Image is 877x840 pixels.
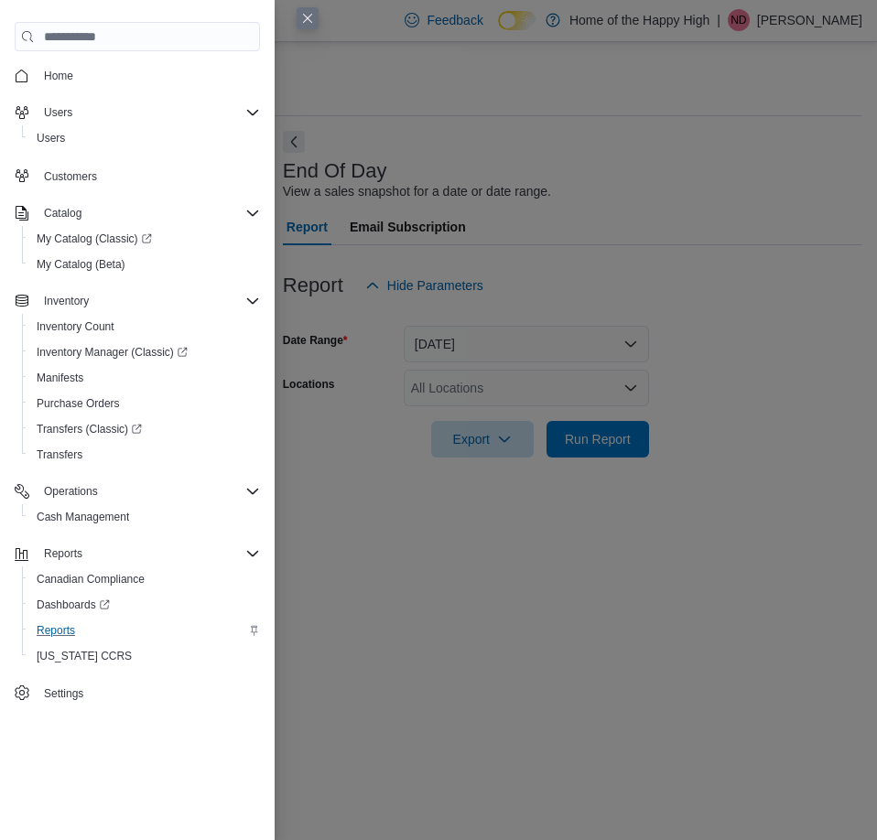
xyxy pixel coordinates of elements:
[44,294,89,308] span: Inventory
[22,314,267,339] button: Inventory Count
[29,418,260,440] span: Transfers (Classic)
[44,484,98,499] span: Operations
[22,566,267,592] button: Canadian Compliance
[15,55,260,710] nav: Complex example
[29,506,260,528] span: Cash Management
[29,127,72,149] a: Users
[7,479,267,504] button: Operations
[29,594,260,616] span: Dashboards
[37,64,260,87] span: Home
[22,592,267,618] a: Dashboards
[29,393,127,415] a: Purchase Orders
[29,316,122,338] a: Inventory Count
[37,396,120,411] span: Purchase Orders
[22,618,267,643] button: Reports
[22,442,267,468] button: Transfers
[29,619,82,641] a: Reports
[22,125,267,151] button: Users
[37,166,104,188] a: Customers
[37,202,89,224] button: Catalog
[37,649,132,663] span: [US_STATE] CCRS
[37,510,129,524] span: Cash Management
[29,506,136,528] a: Cash Management
[7,100,267,125] button: Users
[29,645,139,667] a: [US_STATE] CCRS
[44,169,97,184] span: Customers
[37,543,260,565] span: Reports
[37,232,152,246] span: My Catalog (Classic)
[29,341,195,363] a: Inventory Manager (Classic)
[7,288,267,314] button: Inventory
[29,316,260,338] span: Inventory Count
[37,683,91,705] a: Settings
[37,447,82,462] span: Transfers
[29,619,260,641] span: Reports
[29,594,117,616] a: Dashboards
[29,253,133,275] a: My Catalog (Beta)
[29,444,90,466] a: Transfers
[29,645,260,667] span: Washington CCRS
[29,367,91,389] a: Manifests
[29,568,260,590] span: Canadian Compliance
[7,162,267,188] button: Customers
[37,682,260,705] span: Settings
[44,105,72,120] span: Users
[29,393,260,415] span: Purchase Orders
[29,367,260,389] span: Manifests
[22,365,267,391] button: Manifests
[29,127,260,149] span: Users
[37,257,125,272] span: My Catalog (Beta)
[37,102,260,124] span: Users
[44,206,81,221] span: Catalog
[44,69,73,83] span: Home
[37,131,65,145] span: Users
[29,253,260,275] span: My Catalog (Beta)
[37,319,114,334] span: Inventory Count
[7,62,267,89] button: Home
[29,444,260,466] span: Transfers
[22,416,267,442] a: Transfers (Classic)
[297,7,319,29] button: Close this dialog
[37,345,188,360] span: Inventory Manager (Classic)
[22,339,267,365] a: Inventory Manager (Classic)
[37,102,80,124] button: Users
[44,686,83,701] span: Settings
[37,422,142,436] span: Transfers (Classic)
[37,290,260,312] span: Inventory
[37,480,105,502] button: Operations
[29,568,152,590] a: Canadian Compliance
[37,480,260,502] span: Operations
[37,65,81,87] a: Home
[7,680,267,706] button: Settings
[37,290,96,312] button: Inventory
[7,200,267,226] button: Catalog
[29,228,260,250] span: My Catalog (Classic)
[37,164,260,187] span: Customers
[37,572,145,587] span: Canadian Compliance
[37,623,75,638] span: Reports
[22,504,267,530] button: Cash Management
[37,202,260,224] span: Catalog
[29,228,159,250] a: My Catalog (Classic)
[37,543,90,565] button: Reports
[29,341,260,363] span: Inventory Manager (Classic)
[44,546,82,561] span: Reports
[22,226,267,252] a: My Catalog (Classic)
[22,643,267,669] button: [US_STATE] CCRS
[29,418,149,440] a: Transfers (Classic)
[22,252,267,277] button: My Catalog (Beta)
[22,391,267,416] button: Purchase Orders
[7,541,267,566] button: Reports
[37,598,110,612] span: Dashboards
[37,371,83,385] span: Manifests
